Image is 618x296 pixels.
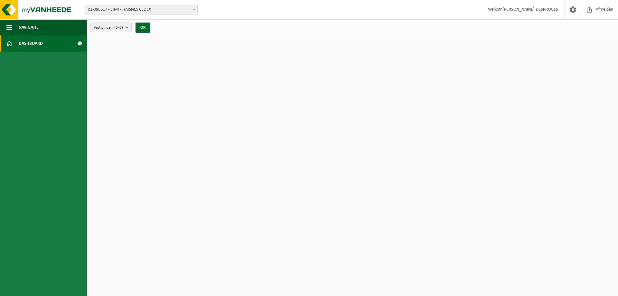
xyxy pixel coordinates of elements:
span: 01-086617 - EIMI - HAISNES CEDEX [85,5,197,14]
span: Navigatie [19,19,39,35]
span: Vestigingen [94,23,123,33]
span: 01-086617 - EIMI - HAISNES CEDEX [85,5,198,14]
strong: [PERSON_NAME] DESPROGES [502,7,558,12]
count: (6/6) [114,25,123,30]
button: OK [136,23,150,33]
span: Dashboard [19,35,43,52]
button: Vestigingen(6/6) [90,23,132,32]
